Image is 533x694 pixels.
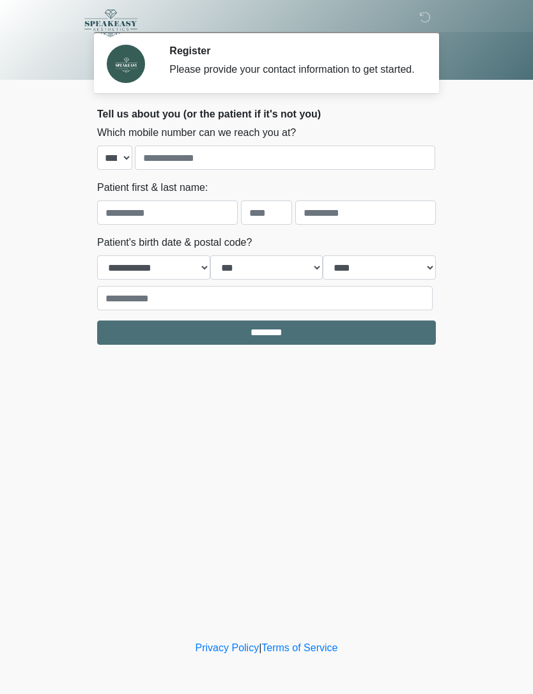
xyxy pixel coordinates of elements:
h2: Register [169,45,417,57]
a: | [259,642,261,653]
label: Patient first & last name: [97,180,208,195]
label: Patient's birth date & postal code? [97,235,252,250]
img: Agent Avatar [107,45,145,83]
label: Which mobile number can we reach you at? [97,125,296,140]
div: Please provide your contact information to get started. [169,62,417,77]
h2: Tell us about you (or the patient if it's not you) [97,108,436,120]
a: Privacy Policy [196,642,259,653]
img: Speakeasy Aesthetics GFE Logo [84,10,137,38]
a: Terms of Service [261,642,337,653]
